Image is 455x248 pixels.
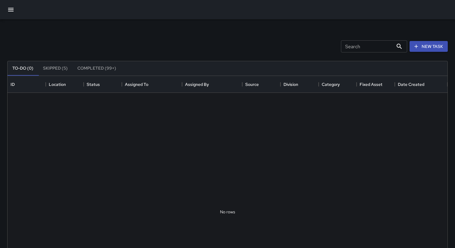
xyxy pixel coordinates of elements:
button: New Task [410,41,448,52]
div: Location [46,76,84,93]
div: Category [322,76,340,93]
div: Status [84,76,122,93]
div: Assigned To [125,76,148,93]
div: Division [283,76,298,93]
button: Completed (99+) [73,61,121,76]
div: Division [280,76,319,93]
div: Source [245,76,259,93]
div: ID [11,76,15,93]
div: Category [319,76,357,93]
div: Assigned To [122,76,182,93]
div: ID [8,76,46,93]
div: Assigned By [182,76,242,93]
button: To-Do (0) [8,61,38,76]
div: Source [242,76,280,93]
div: Assigned By [185,76,209,93]
div: Status [87,76,100,93]
div: Fixed Asset [357,76,395,93]
div: Date Created [398,76,424,93]
div: Fixed Asset [360,76,382,93]
button: Skipped (5) [38,61,73,76]
div: Location [49,76,66,93]
div: Date Created [395,76,447,93]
